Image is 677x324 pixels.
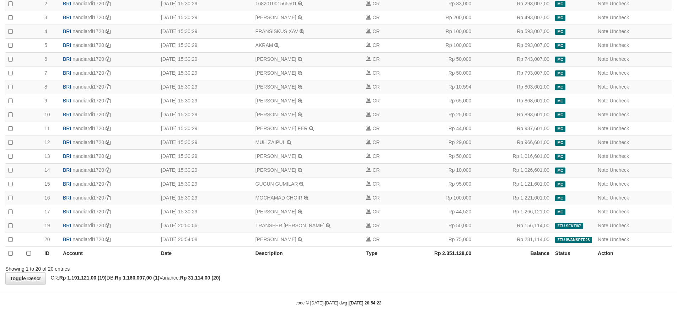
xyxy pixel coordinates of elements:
[106,70,111,76] a: Copy nandiardi1720 to clipboard
[256,98,296,103] a: [PERSON_NAME]
[409,52,474,66] td: Rp 50,000
[610,181,629,187] a: Uncheck
[372,223,380,228] span: CR
[474,149,552,163] td: Rp 1,016,601,00
[372,139,380,145] span: CR
[63,126,71,131] span: BRI
[44,56,47,62] span: 6
[555,29,565,35] span: Manually Checked by: aafjeber
[349,301,381,306] strong: [DATE] 20:54:22
[555,237,592,243] span: ZEU IWANSPTR28
[372,237,380,242] span: CR
[106,112,111,117] a: Copy nandiardi1720 to clipboard
[372,28,380,34] span: CR
[44,153,50,159] span: 13
[555,140,565,146] span: Manually Checked by: aafjeber
[555,84,565,90] span: Manually Checked by: aafjeber
[474,52,552,66] td: Rp 743,007,00
[256,195,302,201] a: MOCHAMAD CHOIR
[5,262,277,272] div: Showing 1 to 20 of 20 entries
[63,84,71,90] span: BRI
[474,191,552,205] td: Rp 1,221,601,00
[158,136,253,149] td: [DATE] 15:30:29
[610,153,629,159] a: Uncheck
[474,233,552,246] td: Rp 231,114,00
[106,1,111,6] a: Copy nandiardi1720 to clipboard
[598,209,608,214] a: Note
[44,237,50,242] span: 20
[598,84,608,90] a: Note
[372,70,380,76] span: CR
[409,11,474,25] td: Rp 200,000
[63,153,71,159] span: BRI
[555,154,565,160] span: Manually Checked by: aafjeber
[598,139,608,145] a: Note
[5,272,46,285] a: Toggle Descr
[555,181,565,187] span: Manually Checked by: aafjeber
[372,98,380,103] span: CR
[296,301,382,306] small: code © [DATE]-[DATE] dwg |
[106,98,111,103] a: Copy nandiardi1720 to clipboard
[63,98,71,103] span: BRI
[44,84,47,90] span: 8
[63,56,71,62] span: BRI
[63,237,71,242] span: BRI
[256,42,273,48] a: AKRAM
[72,98,104,103] a: nandiardi1720
[409,136,474,149] td: Rp 29,000
[610,70,629,76] a: Uncheck
[44,15,47,20] span: 3
[63,181,71,187] span: BRI
[474,108,552,122] td: Rp 893,601,00
[256,209,296,214] a: [PERSON_NAME]
[610,209,629,214] a: Uncheck
[63,42,71,48] span: BRI
[474,38,552,52] td: Rp 693,007,00
[63,112,71,117] span: BRI
[474,25,552,38] td: Rp 593,007,00
[72,15,104,20] a: nandiardi1720
[409,163,474,177] td: Rp 10,000
[44,223,50,228] span: 19
[474,136,552,149] td: Rp 966,601,00
[63,209,71,214] span: BRI
[409,219,474,233] td: Rp 50,000
[474,246,552,260] th: Balance
[372,153,380,159] span: CR
[610,223,629,228] a: Uncheck
[72,56,104,62] a: nandiardi1720
[106,237,111,242] a: Copy nandiardi1720 to clipboard
[372,1,380,6] span: CR
[44,98,47,103] span: 9
[59,275,107,281] strong: Rp 1.191.121,00 (19)
[256,1,297,6] a: 168201001565501
[63,139,71,145] span: BRI
[610,1,629,6] a: Uncheck
[63,1,71,6] span: BRI
[409,246,474,260] th: Rp 2.351.128,00
[72,28,104,34] a: nandiardi1720
[158,38,253,52] td: [DATE] 15:30:29
[474,163,552,177] td: Rp 1,026,601,00
[72,167,104,173] a: nandiardi1720
[598,126,608,131] a: Note
[363,246,409,260] th: Type
[595,246,672,260] th: Action
[409,94,474,108] td: Rp 65,000
[158,11,253,25] td: [DATE] 15:30:29
[598,181,608,187] a: Note
[598,15,608,20] a: Note
[555,43,565,49] span: Manually Checked by: aafjeber
[106,195,111,201] a: Copy nandiardi1720 to clipboard
[106,181,111,187] a: Copy nandiardi1720 to clipboard
[63,195,71,201] span: BRI
[555,15,565,21] span: Manually Checked by: aafjeber
[106,223,111,228] a: Copy nandiardi1720 to clipboard
[474,219,552,233] td: Rp 156,114,00
[72,209,104,214] a: nandiardi1720
[44,195,50,201] span: 16
[555,209,565,215] span: Manually Checked by: aafjeber
[72,42,104,48] a: nandiardi1720
[106,84,111,90] a: Copy nandiardi1720 to clipboard
[158,205,253,219] td: [DATE] 15:30:29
